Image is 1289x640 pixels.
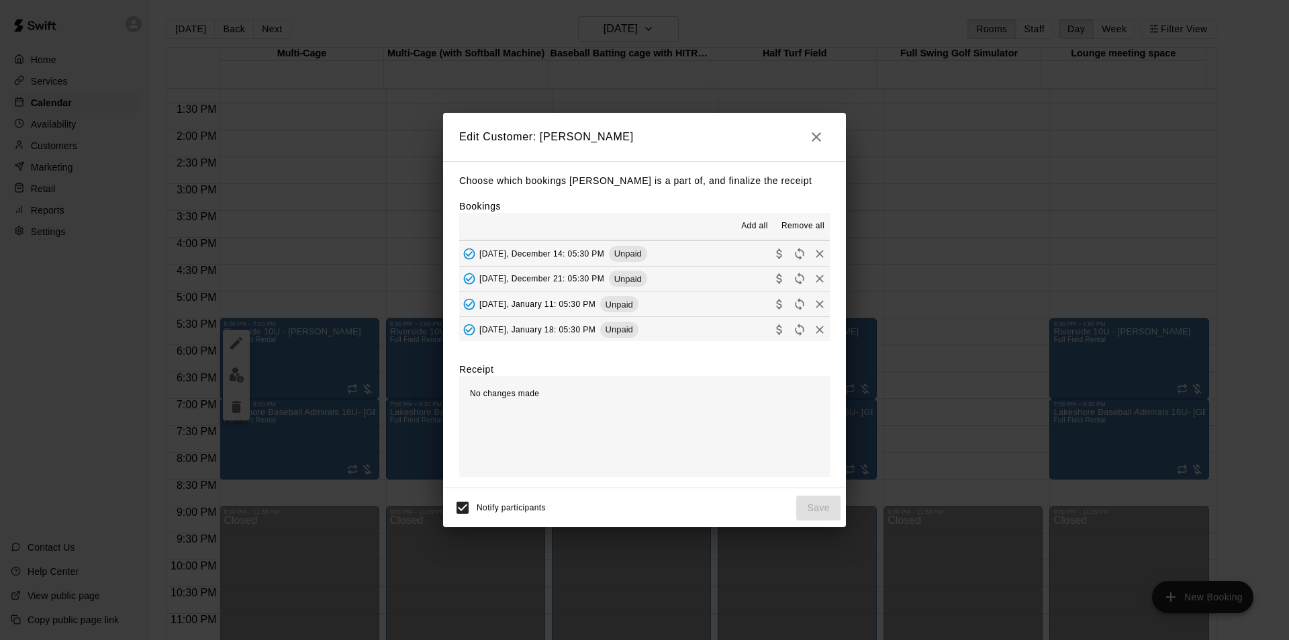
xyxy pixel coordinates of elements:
[609,274,647,284] span: Unpaid
[769,299,790,309] span: Collect payment
[459,244,479,264] button: Added - Collect Payment
[479,248,604,258] span: [DATE], December 14: 05:30 PM
[810,324,830,334] span: Remove
[479,324,595,334] span: [DATE], January 18: 05:30 PM
[459,292,830,317] button: Added - Collect Payment[DATE], January 11: 05:30 PMUnpaidCollect paymentRescheduleRemove
[769,248,790,258] span: Collect payment
[459,241,830,266] button: Added - Collect Payment[DATE], December 14: 05:30 PMUnpaidCollect paymentRescheduleRemove
[810,273,830,283] span: Remove
[790,248,810,258] span: Reschedule
[443,113,846,161] h2: Edit Customer: [PERSON_NAME]
[600,324,638,334] span: Unpaid
[470,389,539,398] span: No changes made
[600,300,638,310] span: Unpaid
[459,269,479,289] button: Added - Collect Payment
[479,300,595,309] span: [DATE], January 11: 05:30 PM
[477,504,546,513] span: Notify participants
[459,320,479,340] button: Added - Collect Payment
[790,299,810,309] span: Reschedule
[459,294,479,314] button: Added - Collect Payment
[781,220,824,233] span: Remove all
[733,216,776,237] button: Add all
[790,324,810,334] span: Reschedule
[810,299,830,309] span: Remove
[769,273,790,283] span: Collect payment
[459,173,830,189] p: Choose which bookings [PERSON_NAME] is a part of, and finalize the receipt
[810,248,830,258] span: Remove
[741,220,768,233] span: Add all
[790,273,810,283] span: Reschedule
[479,274,604,283] span: [DATE], December 21: 05:30 PM
[459,317,830,342] button: Added - Collect Payment[DATE], January 18: 05:30 PMUnpaidCollect paymentRescheduleRemove
[459,201,501,212] label: Bookings
[609,248,647,259] span: Unpaid
[459,363,493,376] label: Receipt
[459,267,830,291] button: Added - Collect Payment[DATE], December 21: 05:30 PMUnpaidCollect paymentRescheduleRemove
[776,216,830,237] button: Remove all
[769,324,790,334] span: Collect payment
